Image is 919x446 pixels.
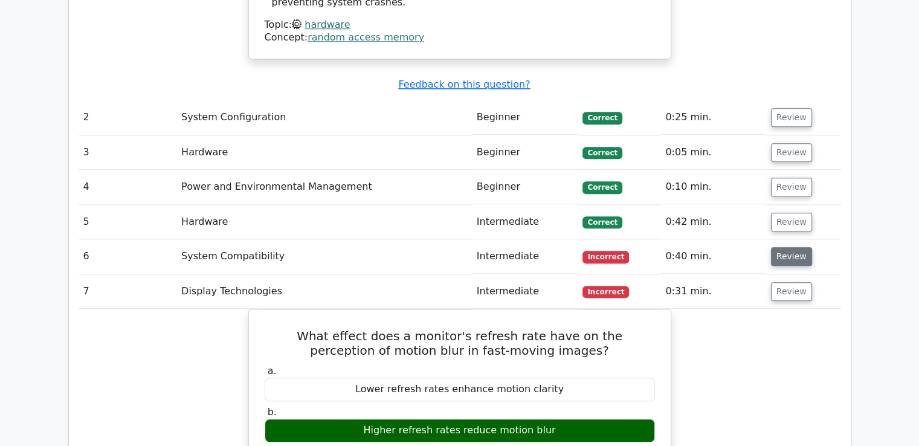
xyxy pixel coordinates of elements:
[472,274,578,309] td: Intermediate
[265,378,655,401] div: Lower refresh rates enhance motion clarity
[771,178,812,196] button: Review
[582,112,622,124] span: Correct
[582,181,622,193] span: Correct
[472,135,578,170] td: Beginner
[79,239,177,274] td: 6
[582,147,622,159] span: Correct
[79,170,177,204] td: 4
[176,100,472,135] td: System Configuration
[176,205,472,239] td: Hardware
[263,329,656,358] h5: What effect does a monitor's refresh rate have on the perception of motion blur in fast-moving im...
[398,79,530,90] a: Feedback on this question?
[265,31,655,44] div: Concept:
[79,205,177,239] td: 5
[268,365,277,377] span: a.
[771,108,812,127] button: Review
[582,216,622,228] span: Correct
[79,100,177,135] td: 2
[472,100,578,135] td: Beginner
[660,239,766,274] td: 0:40 min.
[771,213,812,231] button: Review
[660,205,766,239] td: 0:42 min.
[176,239,472,274] td: System Compatibility
[79,274,177,309] td: 7
[176,135,472,170] td: Hardware
[176,274,472,309] td: Display Technologies
[472,239,578,274] td: Intermediate
[472,170,578,204] td: Beginner
[79,135,177,170] td: 3
[771,247,812,266] button: Review
[582,286,629,298] span: Incorrect
[582,251,629,263] span: Incorrect
[660,274,766,309] td: 0:31 min.
[265,419,655,442] div: Higher refresh rates reduce motion blur
[265,19,655,31] div: Topic:
[660,170,766,204] td: 0:10 min.
[268,406,277,418] span: b.
[305,19,350,30] a: hardware
[771,282,812,301] button: Review
[472,205,578,239] td: Intermediate
[176,170,472,204] td: Power and Environmental Management
[660,135,766,170] td: 0:05 min.
[771,143,812,162] button: Review
[308,31,424,43] a: random access memory
[660,100,766,135] td: 0:25 min.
